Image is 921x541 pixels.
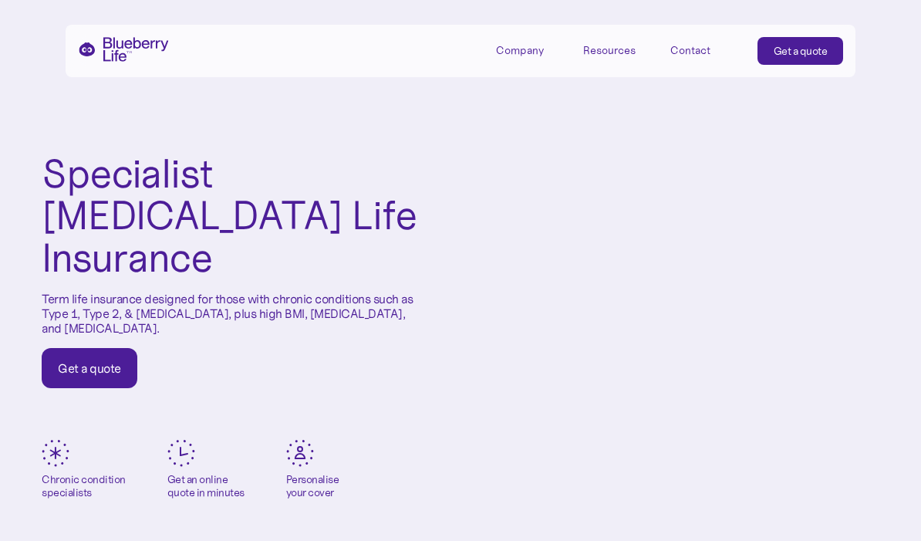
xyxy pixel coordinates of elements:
[583,44,636,57] div: Resources
[78,37,169,62] a: home
[670,37,740,63] a: Contact
[42,348,137,388] a: Get a quote
[167,473,245,499] div: Get an online quote in minutes
[757,37,844,65] a: Get a quote
[583,37,653,63] div: Resources
[670,44,710,57] div: Contact
[774,43,828,59] div: Get a quote
[496,44,544,57] div: Company
[42,292,419,336] p: Term life insurance designed for those with chronic conditions such as Type 1, Type 2, & [MEDICAL...
[42,153,419,279] h1: Specialist [MEDICAL_DATA] Life Insurance
[58,360,121,376] div: Get a quote
[42,473,126,499] div: Chronic condition specialists
[496,37,565,63] div: Company
[286,473,339,499] div: Personalise your cover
